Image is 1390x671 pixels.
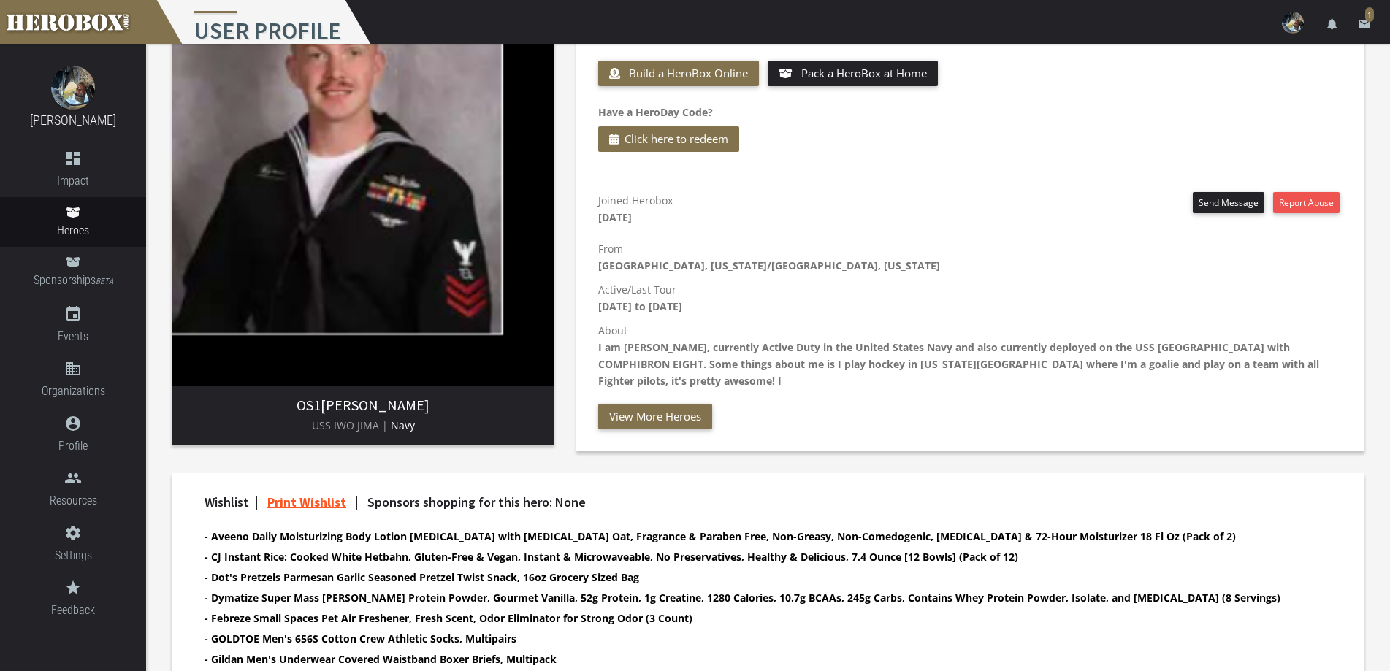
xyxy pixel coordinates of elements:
[205,610,1306,626] li: Febreze Small Spaces Pet Air Freshener, Fresh Scent, Odor Eliminator for Strong Odor (3 Count)
[598,322,1343,389] p: About
[205,570,639,584] b: - Dot's Pretzels Parmesan Garlic Seasoned Pretzel Twist Snack, 16oz Grocery Sized Bag
[598,340,1319,388] b: I am [PERSON_NAME], currently Active Duty in the United States Navy and also currently deployed o...
[768,61,938,86] button: Pack a HeroBox at Home
[598,105,713,119] b: Have a HeroDay Code?
[205,548,1306,565] li: CJ Instant Rice: Cooked White Hetbahn, Gluten-Free & Vegan, Instant & Microwaveable, No Preservat...
[629,66,748,80] span: Build a HeroBox Online
[96,277,113,286] small: BETA
[598,61,759,86] button: Build a HeroBox Online
[598,240,1343,274] p: From
[1193,192,1264,213] button: Send Message
[576,4,1364,451] section: Send Jeffrey a Box
[598,258,940,272] b: [GEOGRAPHIC_DATA], [US_STATE]/[GEOGRAPHIC_DATA], [US_STATE]
[30,112,116,128] a: [PERSON_NAME]
[205,529,1236,543] b: - Aveeno Daily Moisturizing Body Lotion [MEDICAL_DATA] with [MEDICAL_DATA] Oat, Fragrance & Parab...
[205,611,692,625] b: - Febreze Small Spaces Pet Air Freshener, Fresh Scent, Odor Eliminator for Strong Odor (3 Count)
[205,632,516,645] b: - GOLDTOE Men's 656S Cotton Crew Athletic Socks, Multipairs
[205,589,1306,606] li: Dymatize Super Mass Gainer Protein Powder, Gourmet Vanilla, 52g Protein, 1g Creatine, 1280 Calori...
[801,66,927,80] span: Pack a HeroBox at Home
[255,494,259,510] span: |
[205,569,1306,586] li: Dot's Pretzels Parmesan Garlic Seasoned Pretzel Twist Snack, 16oz Grocery Sized Bag
[1273,192,1340,213] button: Report Abuse
[1358,18,1371,31] i: email
[205,630,1306,647] li: GOLDTOE Men's 656S Cotton Crew Athletic Socks, Multipairs
[51,66,95,110] img: image
[205,550,1018,564] b: - CJ Instant Rice: Cooked White Hetbahn, Gluten-Free & Vegan, Instant & Microwaveable, No Preserv...
[367,494,586,510] span: Sponsors shopping for this hero: None
[625,130,728,148] span: Click here to redeem
[598,192,673,226] p: Joined Herobox
[1365,7,1374,22] span: 1
[297,396,321,414] span: OS1
[598,404,712,429] button: View More Heroes
[205,591,1280,605] b: - Dymatize Super Mass [PERSON_NAME] Protein Powder, Gourmet Vanilla, 52g Protein, 1g Creatine, 12...
[391,418,415,432] span: Navy
[598,210,632,224] b: [DATE]
[205,651,1306,667] li: Gildan Men's Underwear Covered Waistband Boxer Briefs, Multipack
[598,281,1343,315] p: Active/Last Tour
[1326,18,1339,31] i: notifications
[183,397,543,413] h3: [PERSON_NAME]
[205,528,1306,545] li: Aveeno Daily Moisturizing Body Lotion for Dry Skin with Prebiotic Oat, Fragrance & Paraben Free, ...
[205,652,557,666] b: - Gildan Men's Underwear Covered Waistband Boxer Briefs, Multipack
[205,495,1306,510] h4: Wishlist
[598,126,739,152] button: Click here to redeem
[172,4,554,386] img: image
[267,494,346,510] a: Print Wishlist
[598,299,682,313] b: [DATE] to [DATE]
[312,418,388,432] span: USS IWO JIMA |
[1282,12,1304,34] img: user-image
[355,494,359,510] span: |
